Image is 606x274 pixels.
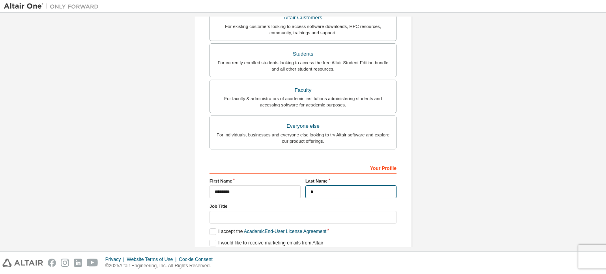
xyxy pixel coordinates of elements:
label: I would like to receive marketing emails from Altair [209,240,323,246]
label: I accept the [209,228,326,235]
div: Everyone else [215,121,391,132]
div: Your Profile [209,161,397,174]
label: Last Name [305,178,397,184]
img: altair_logo.svg [2,259,43,267]
label: Job Title [209,203,397,209]
div: Website Terms of Use [127,256,179,263]
img: facebook.svg [48,259,56,267]
div: Altair Customers [215,12,391,23]
div: Cookie Consent [179,256,217,263]
label: First Name [209,178,301,184]
img: instagram.svg [61,259,69,267]
div: Privacy [105,256,127,263]
img: linkedin.svg [74,259,82,267]
div: For existing customers looking to access software downloads, HPC resources, community, trainings ... [215,23,391,36]
div: Faculty [215,85,391,96]
div: For individuals, businesses and everyone else looking to try Altair software and explore our prod... [215,132,391,144]
img: Altair One [4,2,103,10]
div: Students [215,48,391,60]
div: For faculty & administrators of academic institutions administering students and accessing softwa... [215,95,391,108]
img: youtube.svg [87,259,98,267]
p: © 2025 Altair Engineering, Inc. All Rights Reserved. [105,263,217,269]
div: For currently enrolled students looking to access the free Altair Student Edition bundle and all ... [215,60,391,72]
a: Academic End-User License Agreement [244,229,326,234]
